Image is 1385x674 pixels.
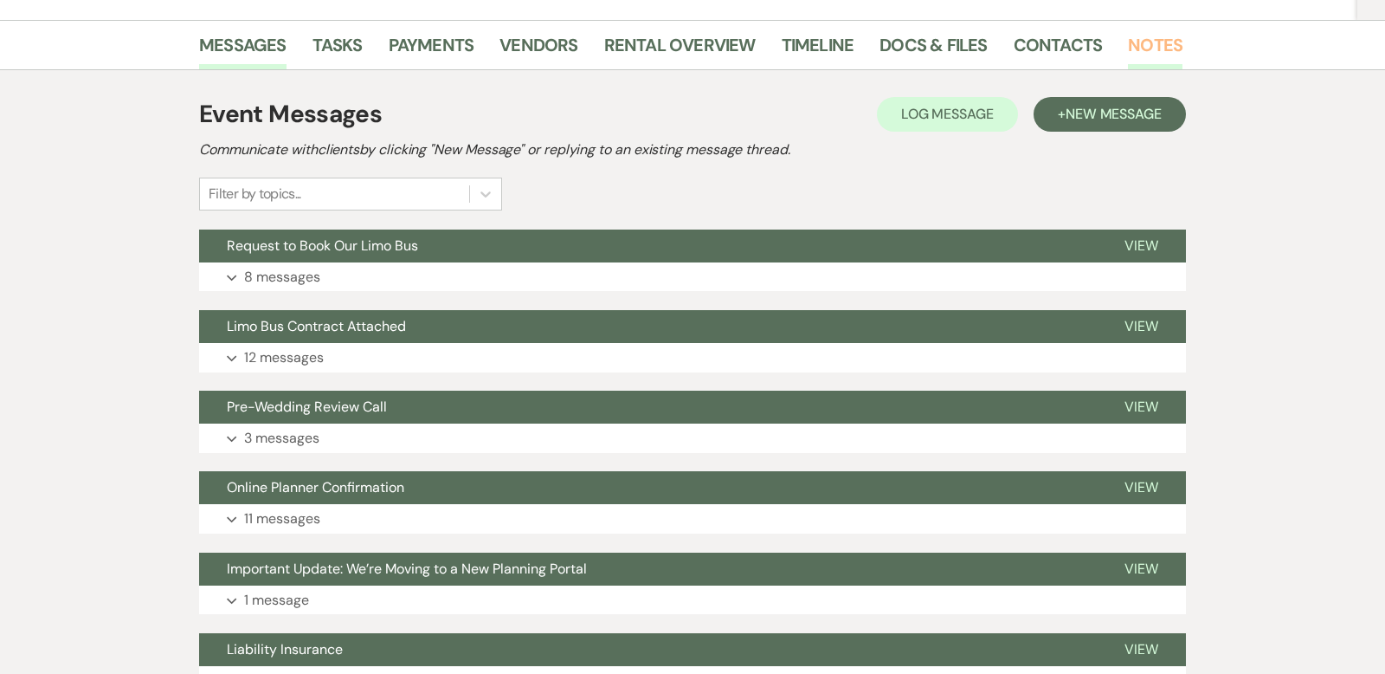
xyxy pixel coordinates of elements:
[199,553,1097,586] button: Important Update: We’re Moving to a New Planning Portal
[312,31,363,69] a: Tasks
[901,105,994,123] span: Log Message
[199,230,1097,262] button: Request to Book Our Limo Bus
[199,391,1097,424] button: Pre-Wedding Review Call
[227,237,418,255] span: Request to Book Our Limo Bus
[1124,478,1158,496] span: View
[244,427,319,450] p: 3 messages
[199,96,382,133] h1: Event Messages
[1124,398,1158,416] span: View
[199,343,1186,373] button: 12 messages
[877,97,1018,132] button: Log Message
[1066,105,1162,123] span: New Message
[199,262,1186,292] button: 8 messages
[209,184,301,204] div: Filter by topics...
[227,478,404,496] span: Online Planner Confirmation
[227,560,587,578] span: Important Update: We’re Moving to a New Planning Portal
[199,586,1186,615] button: 1 message
[199,139,1186,160] h2: Communicate with clients by clicking "New Message" or replying to an existing message thread.
[199,31,287,69] a: Messages
[1124,560,1158,578] span: View
[199,633,1097,666] button: Liability Insurance
[499,31,577,69] a: Vendors
[1014,31,1103,69] a: Contacts
[1097,230,1186,262] button: View
[879,31,987,69] a: Docs & Files
[244,347,324,369] p: 12 messages
[782,31,854,69] a: Timeline
[1124,317,1158,335] span: View
[1128,31,1182,69] a: Notes
[227,398,387,416] span: Pre-Wedding Review Call
[1124,640,1158,658] span: View
[199,471,1097,504] button: Online Planner Confirmation
[244,266,320,288] p: 8 messages
[1124,237,1158,255] span: View
[1097,471,1186,504] button: View
[244,589,309,612] p: 1 message
[227,640,343,658] span: Liability Insurance
[1097,391,1186,424] button: View
[1034,97,1186,132] button: +New Message
[244,508,320,530] p: 11 messages
[1097,553,1186,586] button: View
[199,424,1186,453] button: 3 messages
[1097,310,1186,343] button: View
[199,310,1097,343] button: Limo Bus Contract Attached
[199,504,1186,534] button: 11 messages
[1097,633,1186,666] button: View
[604,31,756,69] a: Rental Overview
[227,317,406,335] span: Limo Bus Contract Attached
[389,31,474,69] a: Payments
